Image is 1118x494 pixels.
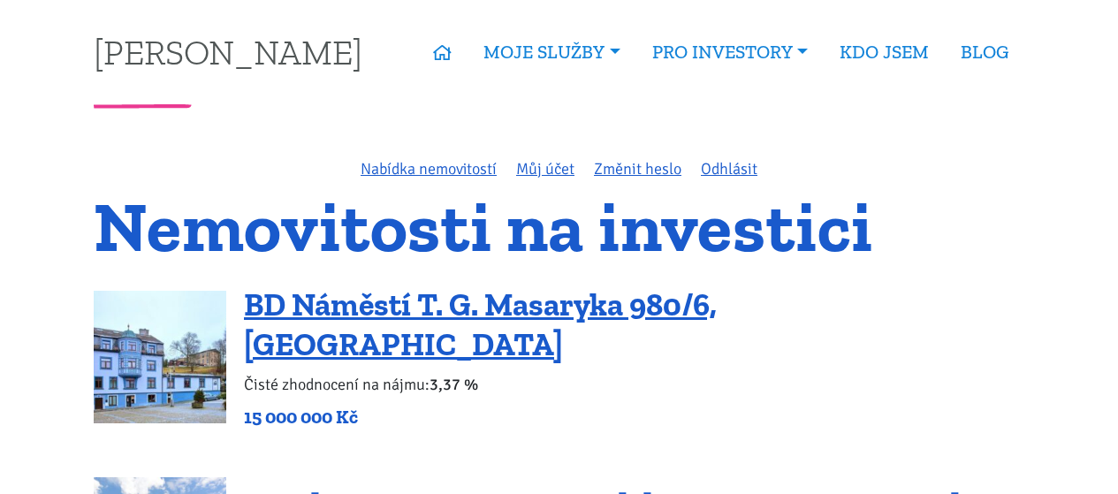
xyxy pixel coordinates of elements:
[94,197,1024,256] h1: Nemovitosti na investici
[594,159,681,179] a: Změnit heslo
[361,159,497,179] a: Nabídka nemovitostí
[94,34,362,69] a: [PERSON_NAME]
[244,405,1024,429] p: 15 000 000 Kč
[430,375,478,394] b: 3,37 %
[824,32,945,72] a: KDO JSEM
[945,32,1024,72] a: BLOG
[244,372,1024,397] p: Čisté zhodnocení na nájmu:
[636,32,824,72] a: PRO INVESTORY
[244,285,717,363] a: BD Náměstí T. G. Masaryka 980/6, [GEOGRAPHIC_DATA]
[701,159,757,179] a: Odhlásit
[468,32,635,72] a: MOJE SLUŽBY
[516,159,574,179] a: Můj účet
